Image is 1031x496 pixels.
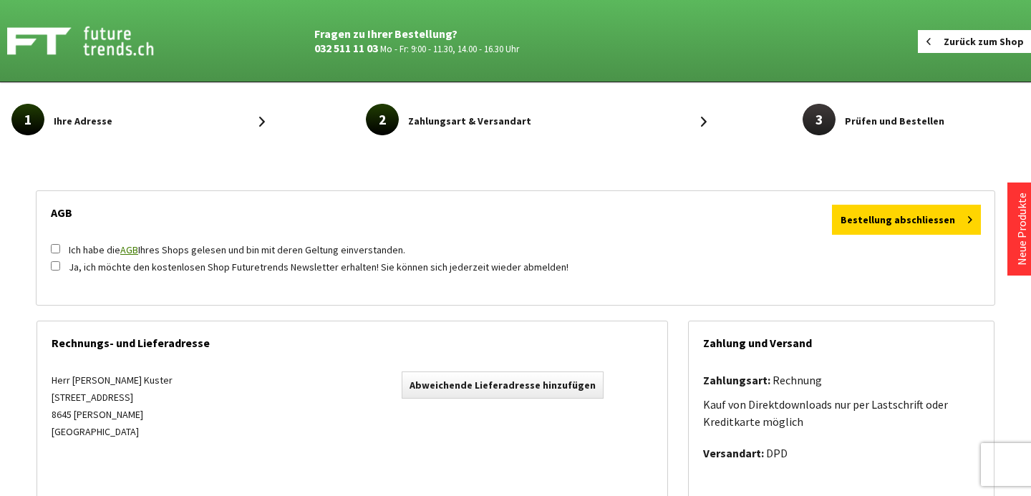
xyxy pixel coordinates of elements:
[52,321,654,357] div: Rechnungs- und Lieferadresse
[52,374,70,386] span: Herr
[832,205,981,235] button: Bestellung abschliessen
[703,373,770,387] strong: Zahlungsart:
[120,243,138,256] a: AGB
[54,112,112,130] span: Ihre Adresse
[845,112,944,130] span: Prüfen und Bestellen
[408,112,531,130] span: Zahlungsart & Versandart
[72,374,142,386] span: [PERSON_NAME]
[314,41,378,55] a: 032 511 11 03
[918,30,1031,53] a: Zurück zum Shop
[1015,193,1029,266] a: Neue Produkte
[11,104,44,135] span: 1
[314,26,458,41] strong: Fragen zu Ihrer Bestellung?
[766,446,788,460] span: DPD
[144,374,173,386] span: Kuster
[773,373,822,387] span: Rechnung
[69,243,405,256] label: Ich habe die Ihres Shops gelesen und bin mit deren Geltung einverstanden.
[7,23,253,59] a: Shop Futuretrends - zur Startseite wechseln
[52,425,139,438] span: [GEOGRAPHIC_DATA]
[7,23,185,59] img: Shop Futuretrends - zur Startseite wechseln
[51,191,980,227] div: AGB
[703,396,979,430] p: Kauf von Direktdownloads nur per Lastschrift oder Kreditkarte möglich
[803,104,836,135] span: 3
[52,408,72,421] span: 8645
[69,261,568,273] label: Ja, ich möchte den kostenlosen Shop Futuretrends Newsletter erhalten! Sie können sich jederzeit w...
[402,371,604,399] a: Abweichende Lieferadresse hinzufügen
[366,104,399,135] span: 2
[74,408,143,421] span: [PERSON_NAME]
[703,321,979,357] div: Zahlung und Versand
[380,43,519,54] small: Mo - Fr: 9:00 - 11.30, 14.00 - 16.30 Uhr
[703,446,764,460] strong: Versandart:
[52,391,133,404] span: [STREET_ADDRESS]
